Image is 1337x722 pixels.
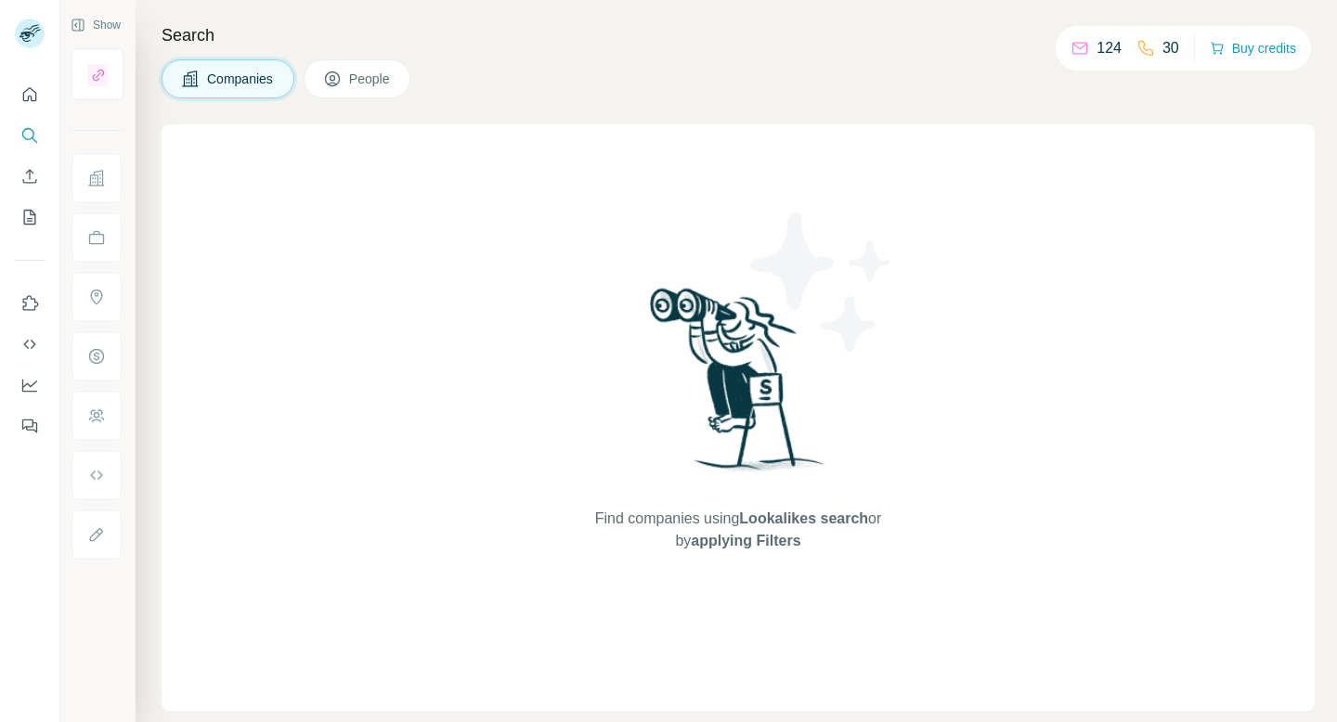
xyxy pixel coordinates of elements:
span: Lookalikes search [739,510,868,526]
button: My lists [15,200,45,234]
img: Surfe Illustration - Woman searching with binoculars [642,283,835,490]
button: Search [15,119,45,152]
img: Surfe Illustration - Stars [738,199,905,366]
button: Use Surfe on LinkedIn [15,287,45,320]
p: 124 [1097,37,1122,59]
button: Use Surfe API [15,328,45,361]
h4: Search [162,22,1315,48]
p: 30 [1162,37,1179,59]
button: Enrich CSV [15,160,45,193]
button: Feedback [15,409,45,443]
span: Companies [207,70,275,88]
span: Find companies using or by [590,508,887,552]
span: People [349,70,392,88]
button: Buy credits [1210,35,1296,61]
button: Quick start [15,78,45,111]
button: Show [58,11,134,39]
span: applying Filters [691,533,800,548]
button: Dashboard [15,368,45,402]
